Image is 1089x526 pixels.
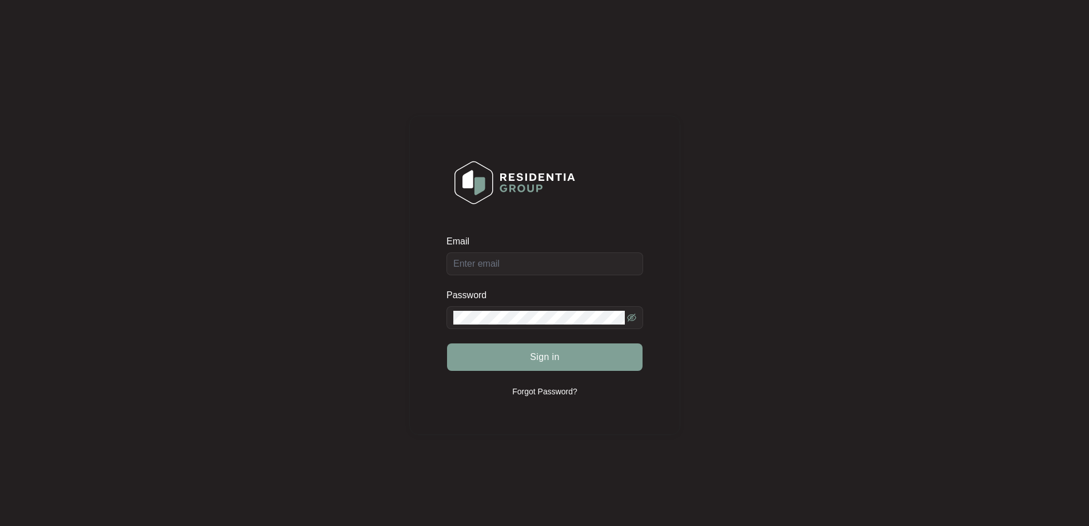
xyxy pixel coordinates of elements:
[446,252,643,275] input: Email
[530,350,560,364] span: Sign in
[627,313,636,322] span: eye-invisible
[446,236,477,247] label: Email
[512,386,577,397] p: Forgot Password?
[447,153,583,212] img: Login Logo
[447,343,643,371] button: Sign in
[453,311,625,325] input: Password
[446,290,495,301] label: Password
